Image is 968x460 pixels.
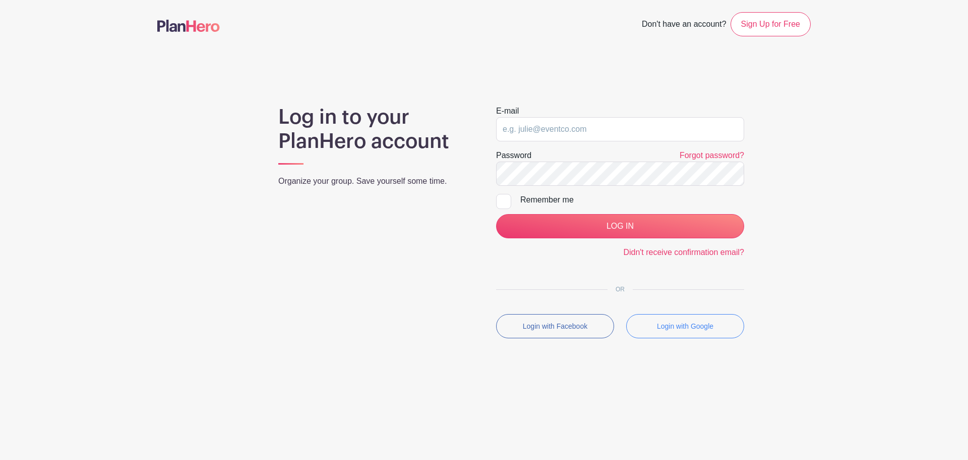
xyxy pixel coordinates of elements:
img: logo-507f7623f17ff9eddc593b1ce0a138ce2505c220e1c5a4e2b4648c50719b7d32.svg [157,20,220,32]
a: Sign Up for Free [731,12,811,36]
button: Login with Facebook [496,314,614,338]
a: Didn't receive confirmation email? [623,248,744,257]
small: Login with Facebook [523,322,587,330]
a: Forgot password? [680,151,744,160]
span: Don't have an account? [642,14,727,36]
label: Password [496,149,531,162]
p: Organize your group. Save yourself some time. [278,175,472,187]
label: E-mail [496,105,519,117]
span: OR [608,286,633,293]
input: e.g. julie@eventco.com [496,117,744,141]
small: Login with Google [657,322,713,330]
button: Login with Google [626,314,744,338]
h1: Log in to your PlanHero account [278,105,472,154]
div: Remember me [520,194,744,206]
input: LOG IN [496,214,744,238]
